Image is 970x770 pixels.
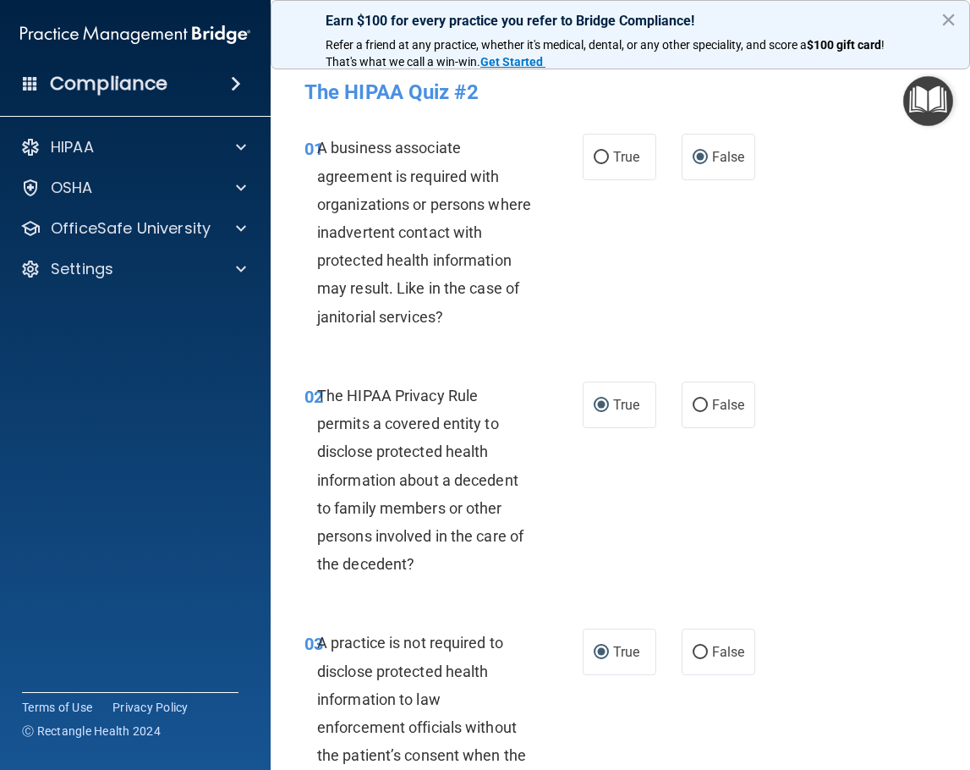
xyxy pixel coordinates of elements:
[22,699,92,716] a: Terms of Use
[317,387,523,573] span: The HIPAA Privacy Rule permits a covered entity to disclose protected health information about a ...
[20,218,246,239] a: OfficeSafe University
[712,397,745,413] span: False
[940,6,956,33] button: Close
[51,178,93,198] p: OSHA
[613,644,639,660] span: True
[20,137,246,157] a: HIPAA
[480,55,545,69] a: Get Started
[594,399,609,412] input: True
[304,387,323,407] span: 02
[304,139,323,159] span: 01
[22,723,161,740] span: Ⓒ Rectangle Health 2024
[326,13,915,29] p: Earn $100 for every practice you refer to Bridge Compliance!
[693,646,708,659] input: False
[677,650,950,718] iframe: Drift Widget Chat Controller
[712,149,745,165] span: False
[20,18,250,52] img: PMB logo
[693,399,708,412] input: False
[317,139,531,325] span: A business associate agreement is required with organizations or persons where inadvertent contac...
[594,151,609,164] input: True
[480,55,543,69] strong: Get Started
[613,149,639,165] span: True
[51,137,94,157] p: HIPAA
[594,646,609,659] input: True
[326,38,807,52] span: Refer a friend at any practice, whether it's medical, dental, or any other speciality, and score a
[20,178,246,198] a: OSHA
[712,644,745,660] span: False
[903,76,953,126] button: Open Resource Center
[304,81,936,103] h4: The HIPAA Quiz #2
[326,38,887,69] span: ! That's what we call a win-win.
[51,218,211,239] p: OfficeSafe University
[51,259,113,279] p: Settings
[613,397,639,413] span: True
[50,72,167,96] h4: Compliance
[304,634,323,654] span: 03
[20,259,246,279] a: Settings
[112,699,189,716] a: Privacy Policy
[693,151,708,164] input: False
[807,38,881,52] strong: $100 gift card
